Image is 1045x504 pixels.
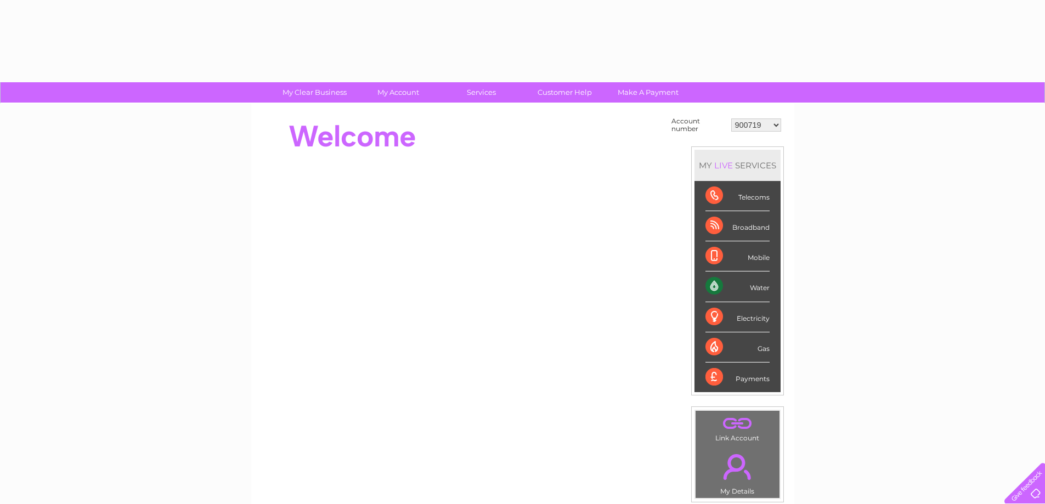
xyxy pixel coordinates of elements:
[698,448,777,486] a: .
[705,181,770,211] div: Telecoms
[705,211,770,241] div: Broadband
[705,241,770,271] div: Mobile
[698,414,777,433] a: .
[695,410,780,445] td: Link Account
[705,332,770,363] div: Gas
[705,302,770,332] div: Electricity
[519,82,610,103] a: Customer Help
[669,115,728,135] td: Account number
[705,271,770,302] div: Water
[436,82,527,103] a: Services
[269,82,360,103] a: My Clear Business
[353,82,443,103] a: My Account
[694,150,781,181] div: MY SERVICES
[705,363,770,392] div: Payments
[603,82,693,103] a: Make A Payment
[695,445,780,499] td: My Details
[712,160,735,171] div: LIVE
